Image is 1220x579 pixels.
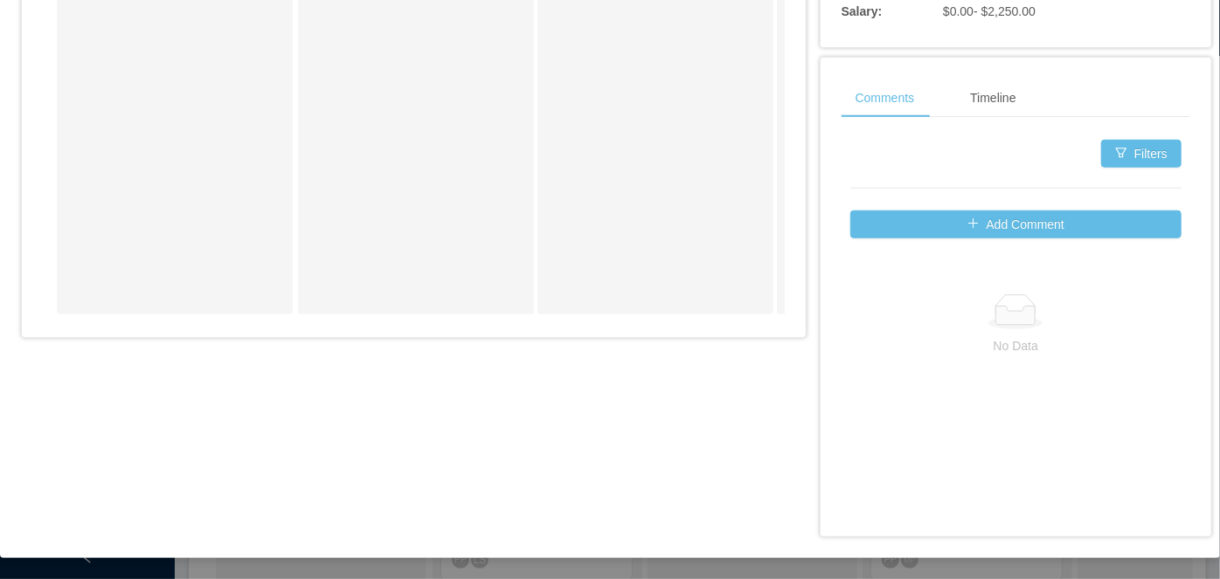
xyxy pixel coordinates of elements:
[864,336,1168,355] p: No Data
[1101,140,1182,168] button: icon: filterFilters
[956,79,1029,118] div: Timeline
[943,4,1036,18] span: $0.00 - $2,250.00
[850,210,1182,238] button: icon: plusAdd Comment
[842,4,883,18] b: Salary:
[842,79,929,118] div: Comments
